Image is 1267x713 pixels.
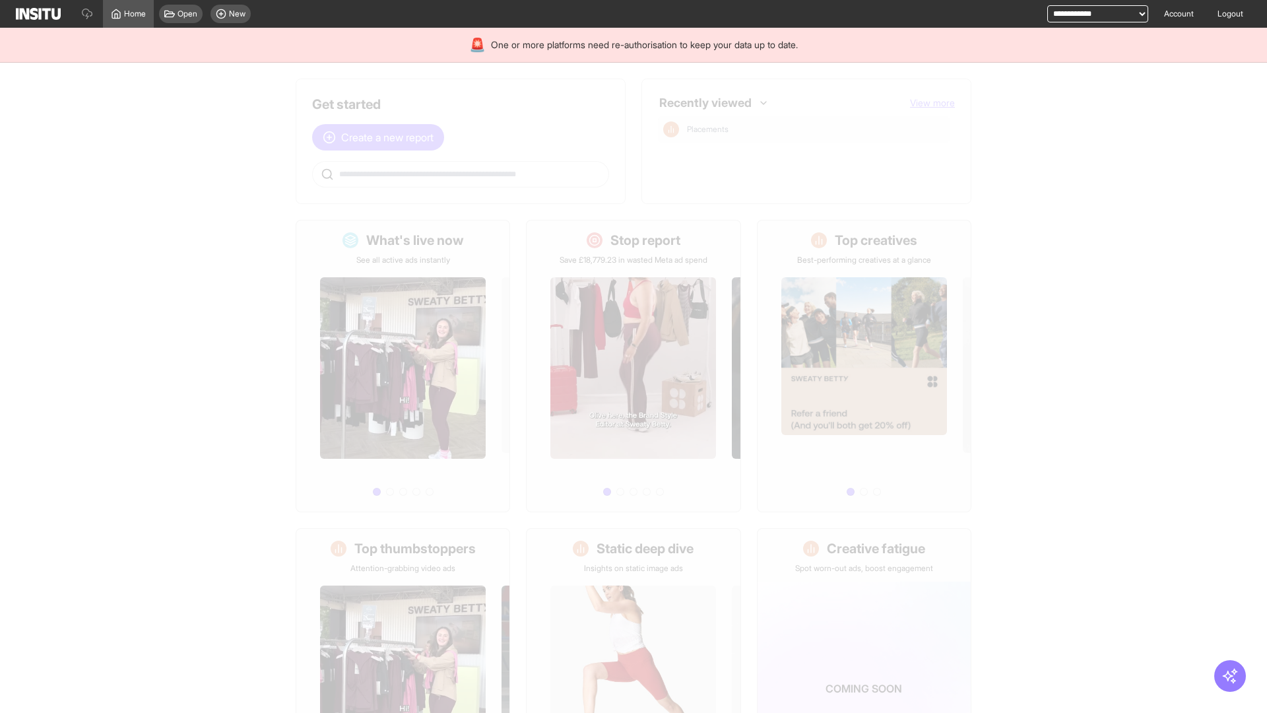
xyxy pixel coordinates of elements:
span: Home [124,9,146,19]
div: 🚨 [469,36,486,54]
span: One or more platforms need re-authorisation to keep your data up to date. [491,38,798,51]
img: Logo [16,8,61,20]
span: Open [178,9,197,19]
span: New [229,9,245,19]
